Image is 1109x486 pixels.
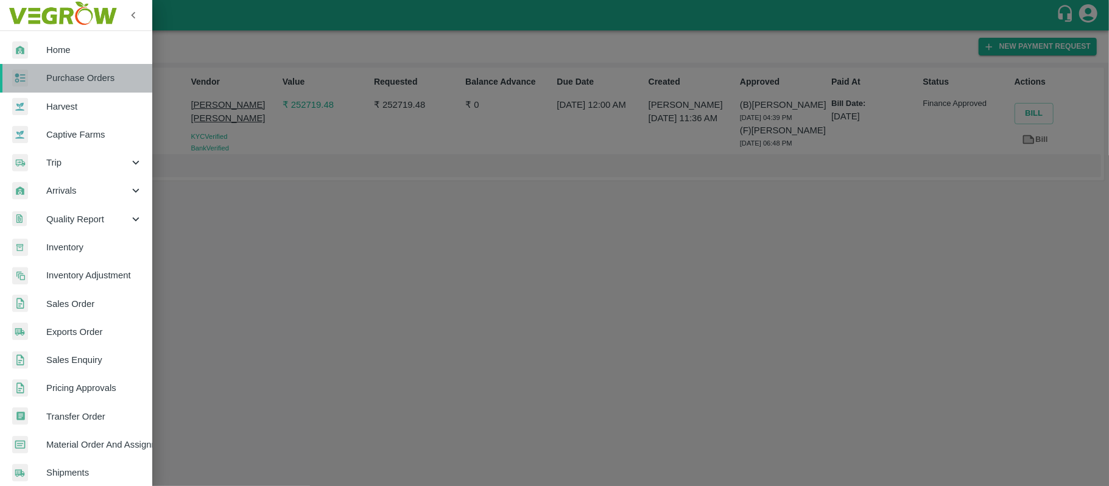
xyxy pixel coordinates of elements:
[46,213,129,226] span: Quality Report
[12,323,28,340] img: shipments
[46,381,143,395] span: Pricing Approvals
[46,410,143,423] span: Transfer Order
[46,43,143,57] span: Home
[46,325,143,339] span: Exports Order
[12,125,28,144] img: harvest
[12,154,28,172] img: delivery
[12,267,28,284] img: inventory
[12,379,28,397] img: sales
[12,295,28,312] img: sales
[12,407,28,425] img: whTransfer
[46,128,143,141] span: Captive Farms
[12,239,28,256] img: whInventory
[46,156,129,169] span: Trip
[12,211,27,227] img: qualityReport
[12,41,28,59] img: whArrival
[46,71,143,85] span: Purchase Orders
[12,436,28,454] img: centralMaterial
[12,182,28,200] img: whArrival
[46,297,143,311] span: Sales Order
[46,269,143,282] span: Inventory Adjustment
[46,100,143,113] span: Harvest
[46,466,143,479] span: Shipments
[46,241,143,254] span: Inventory
[12,351,28,369] img: sales
[46,438,143,451] span: Material Order And Assignment
[12,69,28,87] img: reciept
[46,184,129,197] span: Arrivals
[12,464,28,482] img: shipments
[46,353,143,367] span: Sales Enquiry
[12,97,28,116] img: harvest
